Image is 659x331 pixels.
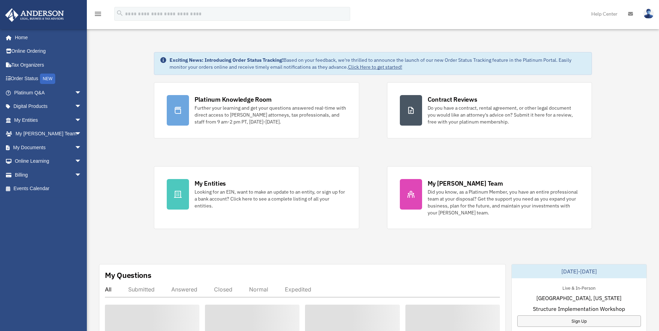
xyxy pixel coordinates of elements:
[214,286,232,293] div: Closed
[94,12,102,18] a: menu
[171,286,197,293] div: Answered
[387,166,592,229] a: My [PERSON_NAME] Team Did you know, as a Platinum Member, you have an entire professional team at...
[428,179,503,188] div: My [PERSON_NAME] Team
[195,104,346,125] div: Further your learning and get your questions answered real-time with direct access to [PERSON_NAM...
[5,86,92,100] a: Platinum Q&Aarrow_drop_down
[5,31,89,44] a: Home
[643,9,654,19] img: User Pic
[154,166,359,229] a: My Entities Looking for an EIN, want to make an update to an entity, or sign up for a bank accoun...
[348,64,402,70] a: Click Here to get started!
[195,188,346,209] div: Looking for an EIN, want to make an update to an entity, or sign up for a bank account? Click her...
[428,188,579,216] div: Did you know, as a Platinum Member, you have an entire professional team at your disposal? Get th...
[428,104,579,125] div: Do you have a contract, rental agreement, or other legal document you would like an attorney's ad...
[105,286,112,293] div: All
[5,58,92,72] a: Tax Organizers
[285,286,311,293] div: Expedited
[75,127,89,141] span: arrow_drop_down
[5,72,92,86] a: Order StatusNEW
[5,154,92,168] a: Online Learningarrow_drop_down
[195,179,226,188] div: My Entities
[536,294,621,302] span: [GEOGRAPHIC_DATA], [US_STATE]
[75,86,89,100] span: arrow_drop_down
[105,270,151,280] div: My Questions
[3,8,66,22] img: Anderson Advisors Platinum Portal
[154,82,359,138] a: Platinum Knowledge Room Further your learning and get your questions answered real-time with dire...
[75,154,89,169] span: arrow_drop_down
[75,100,89,114] span: arrow_drop_down
[128,286,155,293] div: Submitted
[170,57,586,70] div: Based on your feedback, we're thrilled to announce the launch of our new Order Status Tracking fe...
[249,286,268,293] div: Normal
[94,10,102,18] i: menu
[5,100,92,113] a: Digital Productsarrow_drop_down
[557,284,601,291] div: Live & In-Person
[533,305,625,313] span: Structure Implementation Workshop
[170,57,283,63] strong: Exciting News: Introducing Order Status Tracking!
[5,141,92,154] a: My Documentsarrow_drop_down
[116,9,124,17] i: search
[5,127,92,141] a: My [PERSON_NAME] Teamarrow_drop_down
[75,141,89,155] span: arrow_drop_down
[5,113,92,127] a: My Entitiesarrow_drop_down
[5,168,92,182] a: Billingarrow_drop_down
[5,182,92,196] a: Events Calendar
[75,113,89,127] span: arrow_drop_down
[517,315,641,327] a: Sign Up
[512,264,646,278] div: [DATE]-[DATE]
[5,44,92,58] a: Online Ordering
[75,168,89,182] span: arrow_drop_down
[387,82,592,138] a: Contract Reviews Do you have a contract, rental agreement, or other legal document you would like...
[195,95,272,104] div: Platinum Knowledge Room
[40,74,55,84] div: NEW
[428,95,477,104] div: Contract Reviews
